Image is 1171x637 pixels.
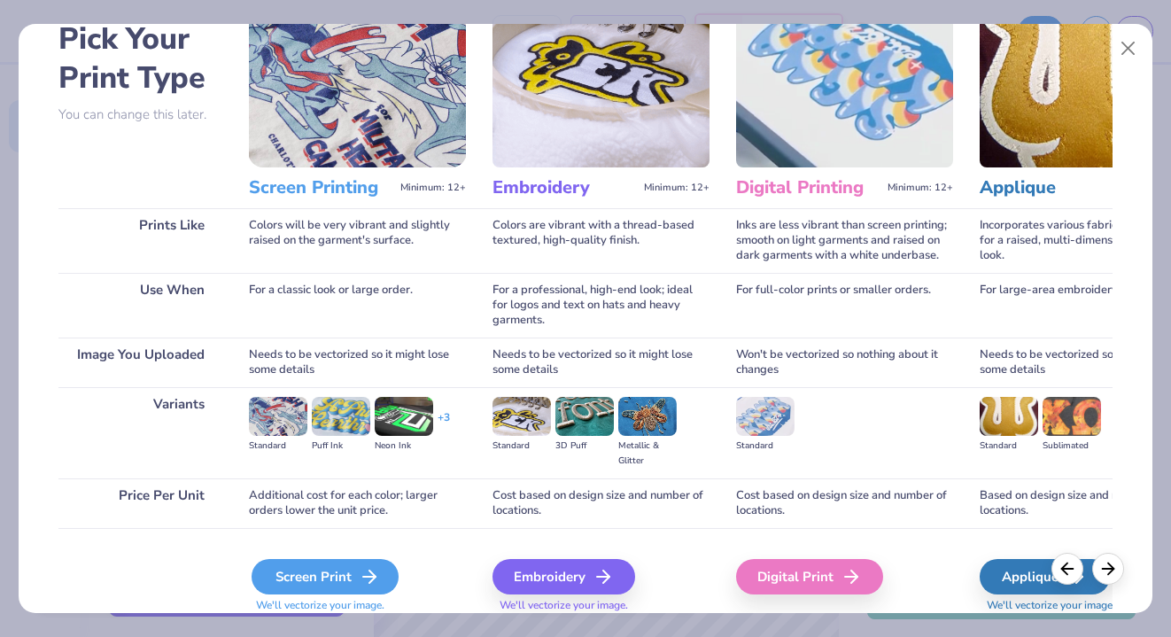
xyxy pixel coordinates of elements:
[249,598,466,613] span: We'll vectorize your image.
[618,397,677,436] img: Metallic & Glitter
[58,273,222,338] div: Use When
[375,397,433,436] img: Neon Ink
[58,478,222,528] div: Price Per Unit
[1043,439,1101,454] div: Sublimated
[492,559,635,594] div: Embroidery
[252,559,399,594] div: Screen Print
[249,439,307,454] div: Standard
[888,182,953,194] span: Minimum: 12+
[492,338,710,387] div: Needs to be vectorized so it might lose some details
[980,176,1124,199] h3: Applique
[492,598,710,613] span: We'll vectorize your image.
[980,439,1038,454] div: Standard
[492,478,710,528] div: Cost based on design size and number of locations.
[555,439,614,454] div: 3D Puff
[58,208,222,273] div: Prints Like
[555,397,614,436] img: 3D Puff
[736,338,953,387] div: Won't be vectorized so nothing about it changes
[249,338,466,387] div: Needs to be vectorized so it might lose some details
[736,397,795,436] img: Standard
[249,208,466,273] div: Colors will be very vibrant and slightly raised on the garment's surface.
[58,107,222,122] p: You can change this later.
[736,559,883,594] div: Digital Print
[375,439,433,454] div: Neon Ink
[736,439,795,454] div: Standard
[736,273,953,338] div: For full-color prints or smaller orders.
[1043,397,1101,436] img: Sublimated
[736,208,953,273] div: Inks are less vibrant than screen printing; smooth on light garments and raised on dark garments ...
[492,439,551,454] div: Standard
[312,439,370,454] div: Puff Ink
[618,439,677,469] div: Metallic & Glitter
[492,208,710,273] div: Colors are vibrant with a thread-based textured, high-quality finish.
[492,397,551,436] img: Standard
[249,478,466,528] div: Additional cost for each color; larger orders lower the unit price.
[644,182,710,194] span: Minimum: 12+
[249,176,393,199] h3: Screen Printing
[980,397,1038,436] img: Standard
[736,478,953,528] div: Cost based on design size and number of locations.
[492,176,637,199] h3: Embroidery
[249,397,307,436] img: Standard
[1112,32,1145,66] button: Close
[58,19,222,97] h2: Pick Your Print Type
[492,273,710,338] div: For a professional, high-end look; ideal for logos and text on hats and heavy garments.
[58,387,222,478] div: Variants
[736,176,880,199] h3: Digital Printing
[249,273,466,338] div: For a classic look or large order.
[980,559,1110,594] div: Applique
[400,182,466,194] span: Minimum: 12+
[58,338,222,387] div: Image You Uploaded
[312,397,370,436] img: Puff Ink
[438,410,450,440] div: + 3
